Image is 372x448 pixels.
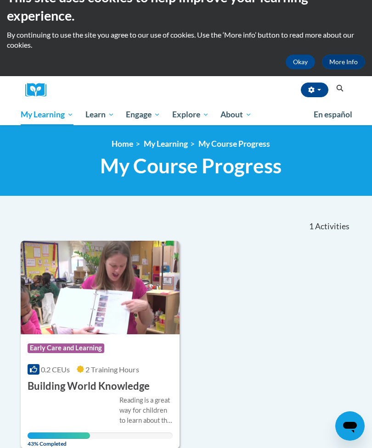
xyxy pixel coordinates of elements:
[120,104,166,125] a: Engage
[15,104,79,125] a: My Learning
[14,104,358,125] div: Main menu
[172,109,209,120] span: Explore
[144,139,188,149] a: My Learning
[166,104,215,125] a: Explore
[119,395,173,426] div: Reading is a great way for children to learn about the world around them. Learn how you can bring...
[28,432,90,439] div: Your progress
[28,432,90,447] span: 43% Completed
[308,105,358,124] a: En español
[7,30,365,50] p: By continuing to use the site you agree to our use of cookies. Use the ‘More info’ button to read...
[309,221,314,232] span: 1
[85,365,139,374] span: 2 Training Hours
[79,104,120,125] a: Learn
[335,411,365,441] iframe: Button to launch messaging window
[220,109,252,120] span: About
[21,109,73,120] span: My Learning
[100,154,282,178] span: My Course Progress
[85,109,114,120] span: Learn
[215,104,258,125] a: About
[25,83,53,97] img: Logo brand
[21,241,180,334] img: Course Logo
[126,109,160,120] span: Engage
[322,55,365,69] a: More Info
[25,83,53,97] a: Cox Campus
[333,83,347,94] button: Search
[28,343,104,353] span: Early Care and Learning
[28,379,150,393] h3: Building World Knowledge
[314,110,352,119] span: En español
[112,139,133,149] a: Home
[41,365,70,374] span: 0.2 CEUs
[301,83,328,97] button: Account Settings
[198,139,270,149] a: My Course Progress
[315,221,349,232] span: Activities
[286,55,315,69] button: Okay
